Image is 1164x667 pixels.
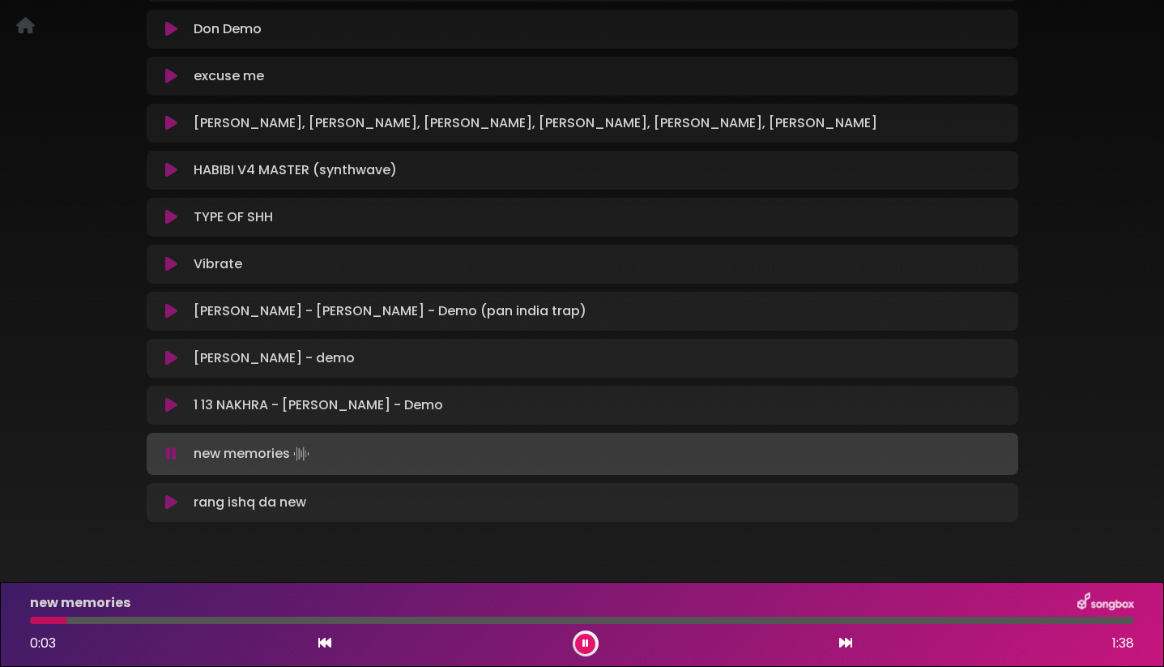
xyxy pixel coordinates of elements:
p: new memories [194,443,313,465]
p: excuse me [194,66,264,86]
p: Vibrate [194,254,242,274]
p: Don Demo [194,19,262,39]
p: rang ishq da new [194,493,306,512]
p: [PERSON_NAME] - [PERSON_NAME] - Demo (pan india trap) [194,301,586,321]
p: [PERSON_NAME] - demo [194,348,355,368]
p: HABIBI V4 MASTER (synthwave) [194,160,397,180]
p: [PERSON_NAME], [PERSON_NAME], [PERSON_NAME], [PERSON_NAME], [PERSON_NAME], [PERSON_NAME] [194,113,877,133]
p: TYPE OF SHH [194,207,273,227]
img: waveform4.gif [290,443,313,465]
p: 1 13 NAKHRA - [PERSON_NAME] - Demo [194,395,443,415]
